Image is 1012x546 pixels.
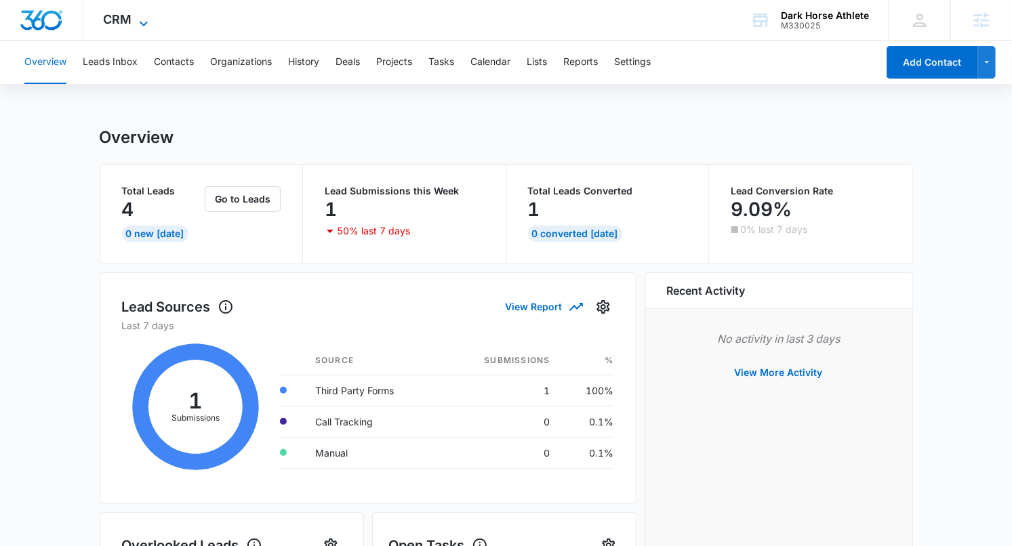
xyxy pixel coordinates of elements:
[667,282,746,299] h6: Recent Activity
[336,41,360,84] button: Deals
[122,318,614,333] p: Last 7 days
[150,80,228,89] div: Keywords by Traffic
[614,41,651,84] button: Settings
[428,41,454,84] button: Tasks
[304,437,441,468] td: Manual
[561,375,614,406] td: 100%
[325,186,484,196] p: Lead Submissions this Week
[122,226,188,242] div: 0 New [DATE]
[337,226,410,236] p: 50% last 7 days
[304,406,441,437] td: Call Tracking
[52,80,121,89] div: Domain Overview
[35,35,149,46] div: Domain: [DOMAIN_NAME]
[441,406,561,437] td: 0
[506,295,582,318] button: View Report
[205,193,281,205] a: Go to Leads
[22,22,33,33] img: logo_orange.svg
[22,35,33,46] img: website_grey.svg
[122,297,234,317] h1: Lead Sources
[441,437,561,468] td: 0
[561,346,614,375] th: %
[83,41,138,84] button: Leads Inbox
[205,186,281,212] button: Go to Leads
[24,41,66,84] button: Overview
[210,41,272,84] button: Organizations
[122,198,134,220] p: 4
[304,375,441,406] td: Third Party Forms
[561,437,614,468] td: 0.1%
[528,198,540,220] p: 1
[528,186,687,196] p: Total Leads Converted
[441,375,561,406] td: 1
[38,22,66,33] div: v 4.0.25
[154,41,194,84] button: Contacts
[887,46,978,79] button: Add Contact
[721,356,836,389] button: View More Activity
[325,198,337,220] p: 1
[731,198,792,220] p: 9.09%
[563,41,598,84] button: Reports
[740,225,807,234] p: 0% last 7 days
[100,127,174,148] h1: Overview
[561,406,614,437] td: 0.1%
[104,12,132,26] span: CRM
[135,79,146,89] img: tab_keywords_by_traffic_grey.svg
[441,346,561,375] th: Submissions
[527,41,547,84] button: Lists
[592,296,614,318] button: Settings
[781,10,869,21] div: account name
[528,226,622,242] div: 0 Converted [DATE]
[667,331,891,347] p: No activity in last 3 days
[781,21,869,30] div: account id
[288,41,319,84] button: History
[304,346,441,375] th: Source
[37,79,47,89] img: tab_domain_overview_orange.svg
[470,41,510,84] button: Calendar
[731,186,891,196] p: Lead Conversion Rate
[122,186,203,196] p: Total Leads
[376,41,412,84] button: Projects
